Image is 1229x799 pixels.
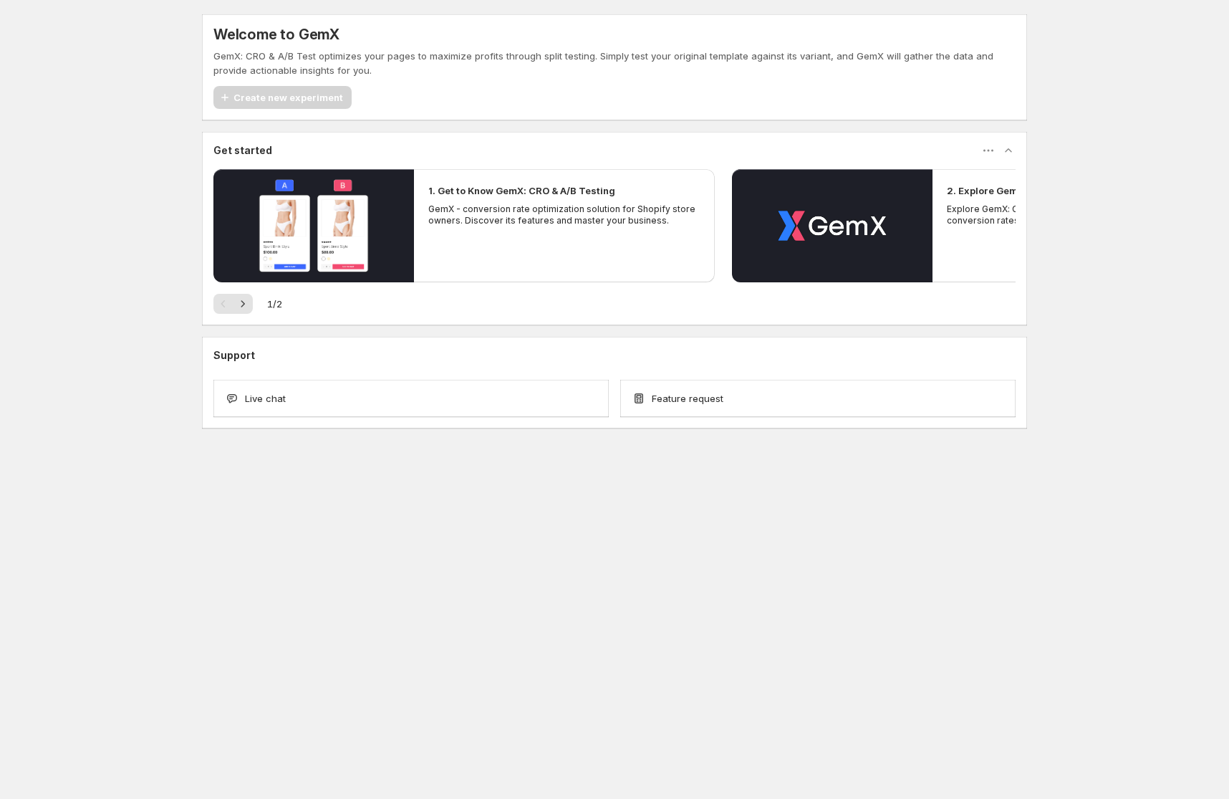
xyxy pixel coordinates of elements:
[245,391,286,406] span: Live chat
[428,183,615,198] h2: 1. Get to Know GemX: CRO & A/B Testing
[213,143,272,158] h3: Get started
[947,183,1169,198] h2: 2. Explore GemX: CRO & A/B Testing Use Cases
[213,348,255,363] h3: Support
[213,294,253,314] nav: Pagination
[233,294,253,314] button: Next
[732,169,932,282] button: Play video
[652,391,723,406] span: Feature request
[428,204,700,226] p: GemX - conversion rate optimization solution for Shopify store owners. Discover its features and ...
[213,169,414,282] button: Play video
[213,26,339,43] h5: Welcome to GemX
[947,204,1219,226] p: Explore GemX: CRO & A/B testing Use Cases to boost conversion rates and drive growth.
[213,49,1016,77] p: GemX: CRO & A/B Test optimizes your pages to maximize profits through split testing. Simply test ...
[267,297,282,311] span: 1 / 2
